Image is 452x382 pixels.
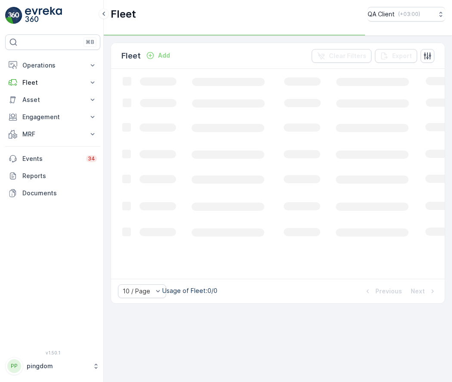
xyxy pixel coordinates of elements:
[88,155,95,162] p: 34
[5,357,100,375] button: PPpingdom
[5,150,100,167] a: Events34
[410,286,438,296] button: Next
[5,57,100,74] button: Operations
[5,350,100,355] span: v 1.50.1
[22,189,97,197] p: Documents
[362,286,403,296] button: Previous
[162,286,217,295] p: Usage of Fleet : 0/0
[329,52,366,60] p: Clear Filters
[5,7,22,24] img: logo
[158,51,170,60] p: Add
[22,95,83,104] p: Asset
[411,287,425,296] p: Next
[5,91,100,108] button: Asset
[398,11,420,18] p: ( +03:00 )
[22,78,83,87] p: Fleet
[5,185,100,202] a: Documents
[121,50,141,62] p: Fleet
[25,7,62,24] img: logo_light-DOdMpM7g.png
[111,7,136,21] p: Fleet
[5,74,100,91] button: Fleet
[5,108,100,126] button: Engagement
[142,50,173,61] button: Add
[368,7,445,22] button: QA Client(+03:00)
[392,52,412,60] p: Export
[22,172,97,180] p: Reports
[375,49,417,63] button: Export
[7,359,21,373] div: PP
[22,113,83,121] p: Engagement
[27,362,88,370] p: pingdom
[375,287,402,296] p: Previous
[22,130,83,139] p: MRF
[5,126,100,143] button: MRF
[22,61,83,70] p: Operations
[368,10,395,18] p: QA Client
[86,39,94,46] p: ⌘B
[312,49,372,63] button: Clear Filters
[5,167,100,185] a: Reports
[22,154,81,163] p: Events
